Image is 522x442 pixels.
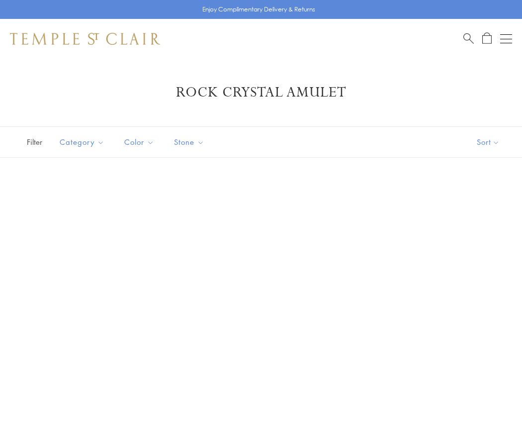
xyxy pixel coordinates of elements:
[202,4,315,14] p: Enjoy Complimentary Delivery & Returns
[482,32,492,45] a: Open Shopping Bag
[500,33,512,45] button: Open navigation
[117,131,162,153] button: Color
[55,136,112,148] span: Category
[119,136,162,148] span: Color
[52,131,112,153] button: Category
[169,136,212,148] span: Stone
[10,33,160,45] img: Temple St. Clair
[25,84,497,102] h1: Rock Crystal Amulet
[463,32,474,45] a: Search
[454,127,522,157] button: Show sort by
[167,131,212,153] button: Stone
